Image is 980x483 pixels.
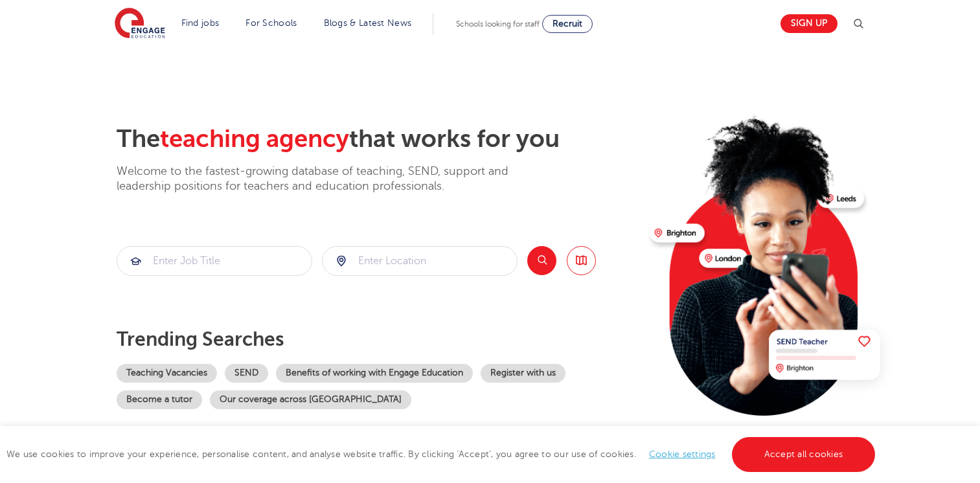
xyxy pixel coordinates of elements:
p: Welcome to the fastest-growing database of teaching, SEND, support and leadership positions for t... [117,164,544,194]
a: Recruit [542,15,593,33]
div: Submit [117,246,312,276]
a: Accept all cookies [732,437,876,472]
button: Search [527,246,556,275]
a: Our coverage across [GEOGRAPHIC_DATA] [210,390,411,409]
a: Become a tutor [117,390,202,409]
a: Sign up [781,14,838,33]
div: Submit [322,246,518,276]
a: SEND [225,364,268,383]
a: Benefits of working with Engage Education [276,364,473,383]
span: Recruit [553,19,582,28]
span: Schools looking for staff [456,19,540,28]
p: Trending searches [117,328,639,351]
a: For Schools [245,18,297,28]
span: We use cookies to improve your experience, personalise content, and analyse website traffic. By c... [6,449,878,459]
a: Teaching Vacancies [117,364,217,383]
input: Submit [117,247,312,275]
input: Submit [323,247,517,275]
a: Find jobs [181,18,220,28]
a: Register with us [481,364,565,383]
img: Engage Education [115,8,165,40]
h2: The that works for you [117,124,639,154]
span: teaching agency [160,125,349,153]
a: Cookie settings [649,449,716,459]
a: Blogs & Latest News [324,18,412,28]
